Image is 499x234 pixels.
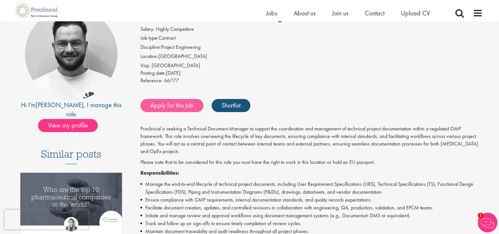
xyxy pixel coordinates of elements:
[478,213,483,218] span: 1
[140,62,483,69] div: Visp, [GEOGRAPHIC_DATA]
[140,159,483,166] p: Please note that to be considered for this role you must have the right to work in this location ...
[140,26,155,33] label: Salary:
[365,9,385,17] a: Contact
[212,99,250,112] a: Shortlist
[140,44,161,51] label: Discipline:
[140,53,158,60] label: Location:
[5,210,89,229] iframe: reCAPTCHA
[140,69,166,76] span: Posting date:
[17,100,126,119] div: Hi I'm , I manage this role
[140,34,158,42] label: Job type:
[140,34,483,44] li: Contract
[140,125,483,155] p: Proclinical is seeking a Technical Document Manager to support the coordination and management of...
[401,9,430,17] a: Upload CV
[140,99,203,112] a: Apply for this job
[140,77,163,85] label: Reference:
[41,148,101,164] h3: Similar posts
[25,8,117,100] img: imeage of recruiter Emile De Beer
[156,26,194,32] span: Highly Competitive
[38,120,104,129] a: View my profile
[36,101,84,109] a: [PERSON_NAME]
[266,9,277,17] a: Jobs
[140,53,483,62] li: [GEOGRAPHIC_DATA]
[140,169,179,176] strong: Responsibilities:
[140,204,483,212] li: Facilitate document creation, updates, and controlled revisions in collaboration with engineering...
[294,9,316,17] a: About us
[332,9,348,17] a: Join us
[140,69,483,77] div: [DATE]
[38,119,98,132] span: View my profile
[140,180,483,196] li: Manage the end-to-end lifecycle of technical project documents, including User Requirement Specif...
[20,173,122,225] img: Top 10 pharmaceutical companies in the world 2025
[140,44,483,53] li: Project Engineering
[140,196,483,204] li: Ensure compliance with GMP requirements, internal documentation standards, and quality records ex...
[20,173,122,231] a: Link to a post
[140,212,483,220] li: Initiate and manage review and approval workflows using document management systems (e.g., Docume...
[140,220,483,227] li: Track and follow up on sign-offs to ensure timely completion of review cycles.
[164,77,179,84] span: 66777
[478,213,497,232] img: Chatbot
